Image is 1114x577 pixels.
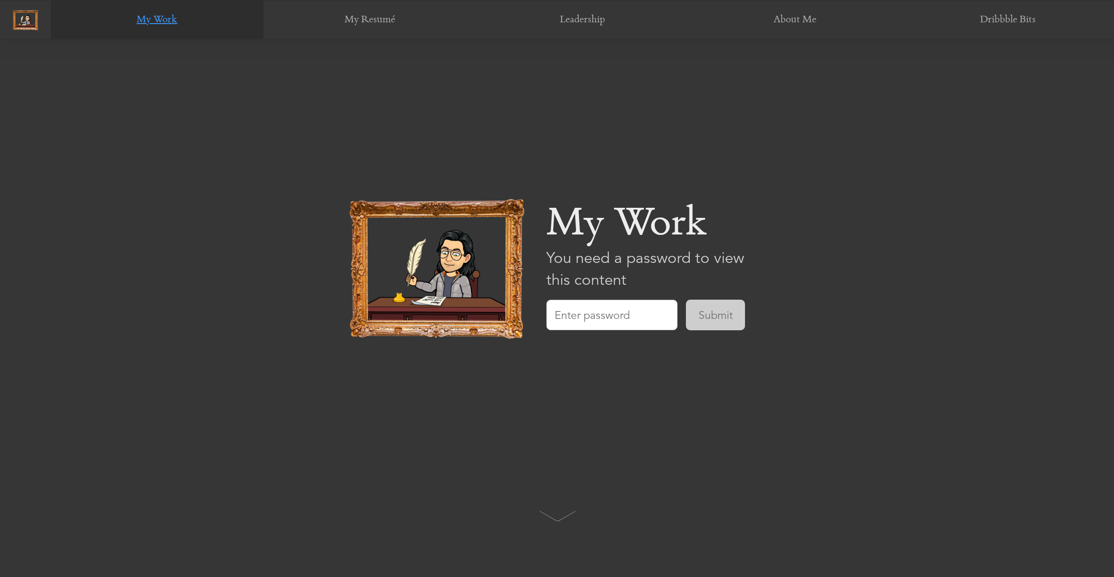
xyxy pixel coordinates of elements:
a: Dribbble Bits [901,0,1114,40]
a: About Me [689,0,901,40]
img: arrow.svg [539,511,576,521]
img: picture-frame.png [13,10,38,30]
a: My Work [51,0,264,40]
p: You need a password to view this content [546,247,765,291]
input: Enter password [546,300,678,330]
a: Leadership [476,0,689,40]
img: picture-frame.png [349,199,524,339]
a: My Resumé [264,0,476,40]
input: Submit [686,300,745,330]
p: My Work [546,199,765,252]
